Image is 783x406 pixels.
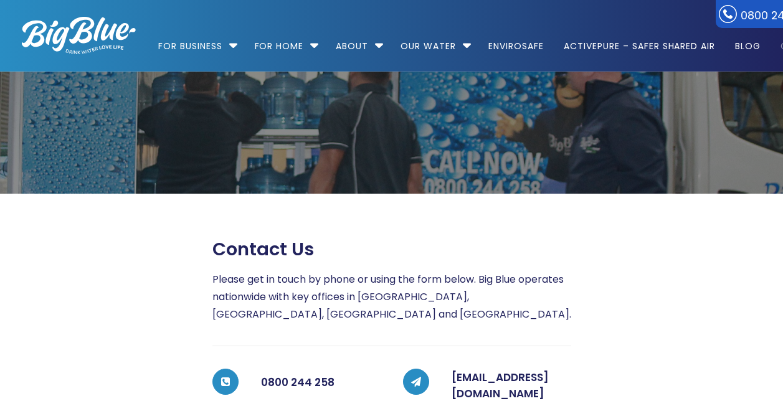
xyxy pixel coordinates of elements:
img: logo [22,17,136,54]
a: [EMAIL_ADDRESS][DOMAIN_NAME] [452,370,549,401]
span: Contact us [212,238,314,260]
p: Please get in touch by phone or using the form below. Big Blue operates nationwide with key offic... [212,271,571,323]
h5: 0800 244 258 [261,370,381,395]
